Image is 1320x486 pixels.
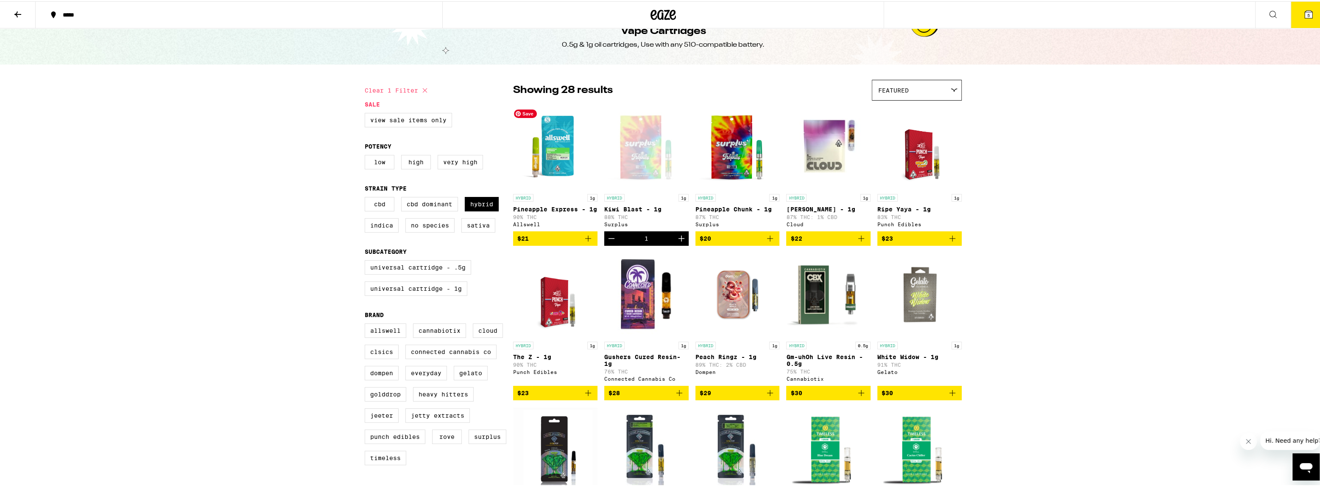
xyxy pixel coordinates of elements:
[405,407,470,421] label: Jetty Extracts
[604,104,689,230] a: Open page for Kiwi Blast - 1g from Surplus
[695,230,780,244] button: Add to bag
[878,86,909,93] span: Featured
[604,368,689,373] p: 76% THC
[513,340,533,348] p: HYBRID
[604,340,625,348] p: HYBRID
[365,428,425,443] label: Punch Edibles
[365,407,399,421] label: Jeeter
[365,280,467,295] label: Universal Cartridge - 1g
[887,104,952,188] img: Punch Edibles - Ripe Yaya - 1g
[365,310,384,317] legend: Brand
[786,205,871,211] p: [PERSON_NAME] - 1g
[513,385,597,399] button: Add to bag
[365,343,399,358] label: CLSICS
[513,361,597,366] p: 90% THC
[695,361,780,366] p: 89% THC: 2% CBD
[860,193,871,200] p: 1g
[695,193,716,200] p: HYBRID
[465,196,499,210] label: Hybrid
[695,104,780,230] a: Open page for Pineapple Chunk - 1g from Surplus
[604,352,689,366] p: Gushers Cured Resin- 1g
[621,23,706,37] h1: Vape Cartridges
[405,217,455,231] label: No Species
[674,230,689,244] button: Increment
[952,193,962,200] p: 1g
[604,193,625,200] p: HYBRID
[604,213,689,219] p: 88% THC
[786,193,807,200] p: HYBRID
[365,184,407,191] legend: Strain Type
[700,388,711,395] span: $29
[365,142,391,149] legend: Potency
[695,352,780,359] p: Peach Ringz - 1g
[695,251,780,336] img: Dompen - Peach Ringz - 1g
[587,340,597,348] p: 1g
[786,220,871,226] div: Cloud
[513,104,597,188] img: Allswell - Pineapple Express - 1g
[365,322,406,337] label: Allswell
[608,388,620,395] span: $28
[413,322,466,337] label: Cannabiotix
[365,112,452,126] label: View Sale Items Only
[513,104,597,230] a: Open page for Pineapple Express - 1g from Allswell
[769,340,779,348] p: 1g
[473,322,503,337] label: Cloud
[513,352,597,359] p: The Z - 1g
[513,213,597,219] p: 90% THC
[438,154,483,168] label: Very High
[877,361,962,366] p: 91% THC
[365,79,430,100] button: Clear 1 filter
[405,343,497,358] label: Connected Cannabis Co
[877,368,962,374] div: Gelato
[882,234,893,241] span: $23
[952,340,962,348] p: 1g
[700,234,711,241] span: $20
[877,193,898,200] p: HYBRID
[1240,432,1257,449] iframe: Close message
[695,213,780,219] p: 87% THC
[587,193,597,200] p: 1g
[769,193,779,200] p: 1g
[877,251,962,385] a: Open page for White Widow - 1g from Gelato
[786,230,871,244] button: Add to bag
[604,220,689,226] div: Surplus
[786,340,807,348] p: HYBRID
[786,104,871,188] img: Cloud - Runtz - 1g
[877,352,962,359] p: White Widow - 1g
[469,428,506,443] label: Surplus
[517,234,529,241] span: $21
[877,205,962,211] p: Ripe Yaya - 1g
[513,230,597,244] button: Add to bag
[695,251,780,385] a: Open page for Peach Ringz - 1g from Dompen
[365,154,394,168] label: Low
[513,193,533,200] p: HYBRID
[604,230,619,244] button: Decrement
[604,251,689,336] img: Connected Cannabis Co - Gushers Cured Resin- 1g
[454,365,488,379] label: Gelato
[413,386,474,400] label: Heavy Hitters
[5,6,61,13] span: Hi. Need any help?
[1307,11,1310,17] span: 5
[365,449,406,464] label: Timeless
[365,217,399,231] label: Indica
[877,104,962,230] a: Open page for Ripe Yaya - 1g from Punch Edibles
[365,100,380,107] legend: Sale
[461,217,495,231] label: Sativa
[604,385,689,399] button: Add to bag
[1260,430,1320,449] iframe: Message from company
[695,385,780,399] button: Add to bag
[882,388,893,395] span: $30
[786,104,871,230] a: Open page for Runtz - 1g from Cloud
[786,368,871,373] p: 75% THC
[786,251,871,385] a: Open page for Gm-uhOh Live Resin - 0.5g from Cannabiotix
[645,234,648,241] div: 1
[695,205,780,211] p: Pineapple Chunk - 1g
[790,388,802,395] span: $30
[790,234,802,241] span: $22
[786,251,871,336] img: Cannabiotix - Gm-uhOh Live Resin - 0.5g
[522,251,588,336] img: Punch Edibles - The Z - 1g
[1292,452,1320,479] iframe: Button to launch messaging window
[432,428,462,443] label: Rove
[513,205,597,211] p: Pineapple Express - 1g
[855,340,871,348] p: 0.5g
